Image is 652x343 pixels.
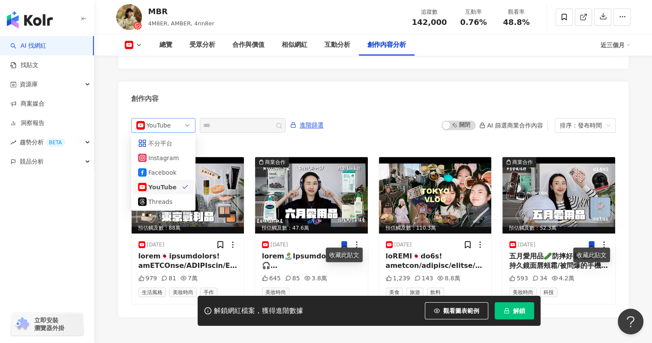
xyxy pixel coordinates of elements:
[148,20,214,27] span: 4M8ER, AMBER, 4nn8er
[394,241,412,249] div: [DATE]
[412,18,447,27] span: 142,000
[500,8,533,16] div: 觀看率
[138,274,157,283] div: 979
[386,252,485,271] div: loREMI🇯🇵do6s! ametcon/adipisc/elitse/do0eius/temporinc♡✩₊˚.⋆☾⋆⁺₊✧9u labor://etd.magnaaliq.eni/9ad...
[502,157,615,234] div: post-image商業合作預估觸及數：52.3萬
[367,40,406,50] div: 創作內容分析
[573,248,610,262] div: 收藏此貼文
[131,94,159,103] div: 創作內容
[503,18,529,27] span: 48.8%
[161,274,176,283] div: 81
[147,241,165,249] div: [DATE]
[415,274,433,283] div: 143
[324,40,350,50] div: 互動分析
[443,307,479,314] span: 觀看圖表範例
[200,288,217,297] span: 手作
[262,252,361,271] div: lorem🏝️Ipsumdo sitamet🎧 consect/adipiscinge/seddoeiu✩₊˚.⋆☾⋆⁺₊✧0t incid://utl.etdolorem.ali/5en4ad...
[300,118,324,132] span: 進階篩選
[255,223,368,234] div: 預估觸及數：47.6萬
[290,118,324,132] button: 進階篩選
[132,223,244,234] div: 預估觸及數：88萬
[509,288,537,297] span: 美妝時尚
[11,313,83,336] a: chrome extension立即安裝 瀏覽器外掛
[460,18,487,27] span: 0.76%
[379,157,492,234] div: post-image預估觸及數：110.3萬
[504,308,510,314] span: lock
[282,40,307,50] div: 相似網紅
[10,100,45,108] a: 商案媒合
[270,241,288,249] div: [DATE]
[427,288,444,297] span: 飲料
[601,38,631,52] div: 近三個月
[502,157,615,234] img: post-image
[147,118,174,132] div: YouTube
[148,153,176,163] div: Instagram
[169,288,197,297] span: 美妝時尚
[14,317,30,331] img: chrome extension
[10,140,16,146] span: rise
[255,157,368,234] div: post-image商業合作預估觸及數：47.6萬
[495,302,534,319] button: 解鎖
[437,274,460,283] div: 8.8萬
[513,307,525,314] span: 解鎖
[20,133,65,152] span: 趨勢分析
[214,307,303,316] div: 解鎖網紅檔案，獲得進階數據
[262,288,289,297] span: 美妝時尚
[262,274,281,283] div: 645
[255,157,368,234] img: post-image
[159,40,172,50] div: 總覽
[10,119,45,127] a: 洞察報告
[138,252,237,271] div: lorem🇯🇵ipsumdolors! amETCOnse/ADIPIscin/ELITse/&doei/tempo/incid♡✩₊˚.⋆☾⋆⁺₊✧4u labor://etd.magnaal...
[379,223,492,234] div: 預估觸及數：110.3萬
[386,274,410,283] div: 1,239
[148,168,176,177] div: Facebook
[45,138,65,147] div: BETA
[518,241,535,249] div: [DATE]
[131,141,616,148] div: 共 38 筆 ， 條件：
[509,274,528,283] div: 593
[512,158,533,167] div: 商業合作
[10,61,39,70] a: 找貼文
[265,158,285,167] div: 商業合作
[532,274,547,283] div: 34
[552,274,574,283] div: 4.2萬
[386,288,403,297] span: 美食
[7,11,53,28] img: logo
[509,252,608,271] div: 五月愛用品🥒防摔好看電腦包！持久鏡面唇頰霜/被問爆的手機殼/開架CP值超高眼線膠/無印良品必買抱枕☁️✩₊˚.⋆☾⋆⁺₊✧౨ৎ [URL][DOMAIN_NAME] ⋆｡⋆𐙚⋆.˚₊⊹˚. 這次...
[540,288,557,297] span: 科技
[502,223,615,234] div: 預估觸及數：52.3萬
[10,42,46,50] a: searchAI 找網紅
[148,139,176,148] div: 不分平台
[20,152,44,171] span: 競品分析
[406,288,424,297] span: 旅遊
[457,8,490,16] div: 互動率
[285,274,300,283] div: 85
[20,75,38,94] span: 資源庫
[412,8,447,16] div: 追蹤數
[34,316,64,332] span: 立即安裝 瀏覽器外掛
[148,6,214,17] div: MBR
[148,182,176,192] div: YouTube
[379,157,492,234] img: post-image
[189,40,215,50] div: 受眾分析
[304,274,327,283] div: 3.8萬
[138,288,166,297] span: 生活風格
[425,302,488,319] button: 觀看圖表範例
[180,274,198,283] div: 7萬
[232,40,264,50] div: 合作與價值
[148,197,176,206] div: Threads
[479,122,543,129] div: AI 篩選商業合作內容
[326,248,363,262] div: 收藏此貼文
[116,4,142,30] img: KOL Avatar
[560,118,603,132] div: 排序：發布時間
